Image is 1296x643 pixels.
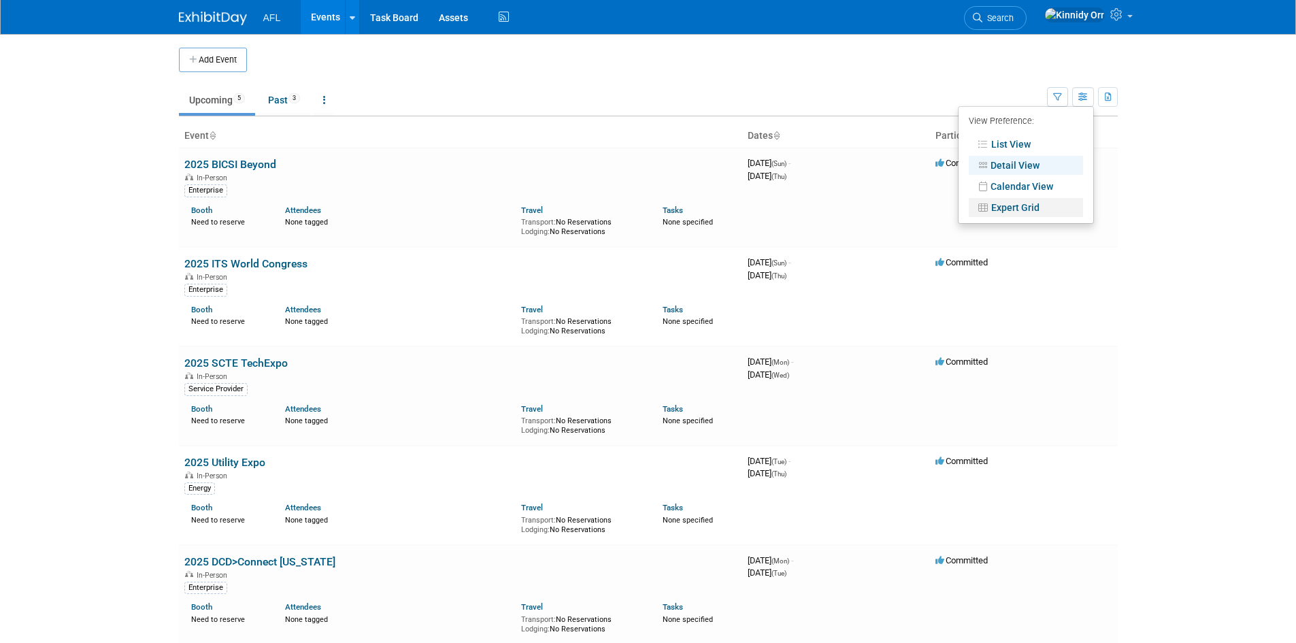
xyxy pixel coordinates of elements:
[184,383,248,395] div: Service Provider
[184,257,308,270] a: 2025 ITS World Congress
[288,93,300,103] span: 3
[521,317,556,326] span: Transport:
[771,557,789,565] span: (Mon)
[521,314,642,335] div: No Reservations No Reservations
[191,205,212,215] a: Booth
[771,160,786,167] span: (Sun)
[935,456,988,466] span: Committed
[179,48,247,72] button: Add Event
[191,612,265,625] div: Need to reserve
[521,305,543,314] a: Travel
[521,513,642,534] div: No Reservations No Reservations
[748,369,789,380] span: [DATE]
[521,612,642,633] div: No Reservations No Reservations
[964,6,1027,30] a: Search
[521,426,550,435] span: Lodging:
[791,357,793,367] span: -
[179,12,247,25] img: ExhibitDay
[935,357,988,367] span: Committed
[521,416,556,425] span: Transport:
[771,458,786,465] span: (Tue)
[184,357,288,369] a: 2025 SCTE TechExpo
[285,314,511,327] div: None tagged
[191,314,265,327] div: Need to reserve
[285,305,321,314] a: Attendees
[748,158,791,168] span: [DATE]
[663,416,713,425] span: None specified
[663,602,683,612] a: Tasks
[179,125,742,148] th: Event
[742,125,930,148] th: Dates
[748,257,791,267] span: [DATE]
[663,305,683,314] a: Tasks
[191,404,212,414] a: Booth
[185,571,193,578] img: In-Person Event
[791,555,793,565] span: -
[184,582,227,594] div: Enterprise
[184,482,215,495] div: Energy
[184,184,227,197] div: Enterprise
[185,372,193,379] img: In-Person Event
[748,357,793,367] span: [DATE]
[521,218,556,227] span: Transport:
[521,327,550,335] span: Lodging:
[773,130,780,141] a: Sort by Start Date
[521,205,543,215] a: Travel
[191,215,265,227] div: Need to reserve
[191,513,265,525] div: Need to reserve
[748,555,793,565] span: [DATE]
[663,503,683,512] a: Tasks
[663,615,713,624] span: None specified
[771,259,786,267] span: (Sun)
[935,158,988,168] span: Committed
[521,516,556,525] span: Transport:
[771,173,786,180] span: (Thu)
[285,602,321,612] a: Attendees
[184,555,335,568] a: 2025 DCD>Connect [US_STATE]
[285,414,511,426] div: None tagged
[788,257,791,267] span: -
[663,218,713,227] span: None specified
[521,404,543,414] a: Travel
[771,372,789,379] span: (Wed)
[788,456,791,466] span: -
[748,567,786,578] span: [DATE]
[935,257,988,267] span: Committed
[185,273,193,280] img: In-Person Event
[185,174,193,180] img: In-Person Event
[969,198,1083,217] a: Expert Grid
[969,156,1083,175] a: Detail View
[184,284,227,296] div: Enterprise
[969,112,1083,133] div: View Preference:
[197,372,231,381] span: In-Person
[179,87,255,113] a: Upcoming5
[197,174,231,182] span: In-Person
[191,305,212,314] a: Booth
[263,12,281,23] span: AFL
[185,472,193,478] img: In-Person Event
[285,404,321,414] a: Attendees
[285,503,321,512] a: Attendees
[209,130,216,141] a: Sort by Event Name
[521,625,550,633] span: Lodging:
[184,456,265,469] a: 2025 Utility Expo
[521,615,556,624] span: Transport:
[788,158,791,168] span: -
[1044,7,1105,22] img: Kinnidy Orr
[233,93,245,103] span: 5
[982,13,1014,23] span: Search
[285,513,511,525] div: None tagged
[197,571,231,580] span: In-Person
[521,215,642,236] div: No Reservations No Reservations
[521,525,550,534] span: Lodging:
[184,158,276,171] a: 2025 BICSI Beyond
[285,612,511,625] div: None tagged
[969,135,1083,154] a: List View
[521,227,550,236] span: Lodging:
[930,125,1118,148] th: Participation
[521,602,543,612] a: Travel
[969,177,1083,196] a: Calendar View
[285,205,321,215] a: Attendees
[748,270,786,280] span: [DATE]
[771,570,786,577] span: (Tue)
